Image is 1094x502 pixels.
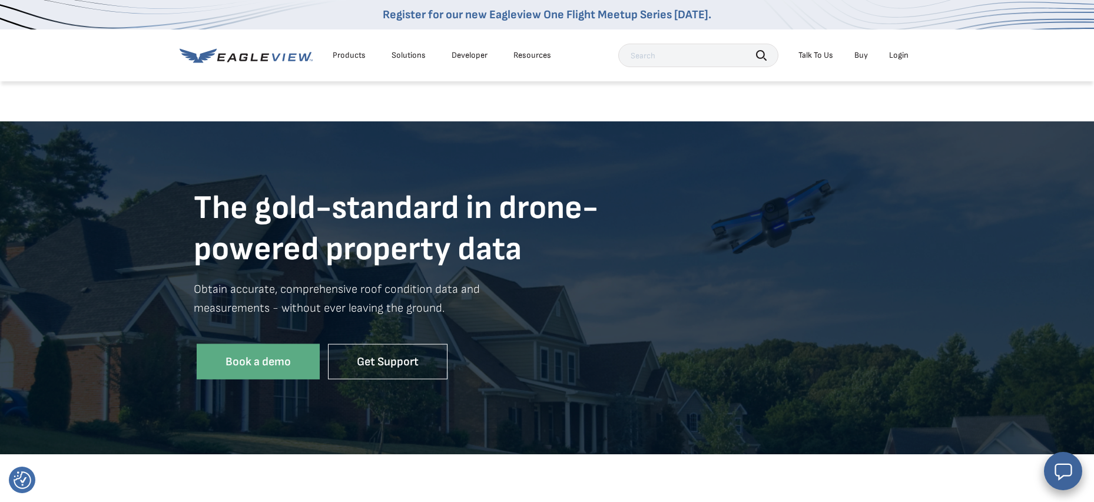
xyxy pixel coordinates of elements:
[618,44,778,67] input: Search
[798,50,833,61] div: Talk To Us
[383,8,711,22] a: Register for our new Eagleview One Flight Meetup Series [DATE].
[1044,452,1082,490] button: Open chat window
[197,344,320,379] a: Book a demo
[392,50,426,61] div: Solutions
[328,344,447,379] a: Get Support
[14,471,31,489] img: Revisit consent button
[889,50,909,61] div: Login
[854,50,868,61] a: Buy
[194,279,900,335] p: Obtain accurate, comprehensive roof condition data and measurements - without ever leaving the gr...
[513,50,551,61] div: Resources
[452,50,488,61] a: Developer
[333,50,366,61] div: Products
[14,471,31,489] button: Consent Preferences
[194,187,900,270] h1: The gold-standard in drone- powered property data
